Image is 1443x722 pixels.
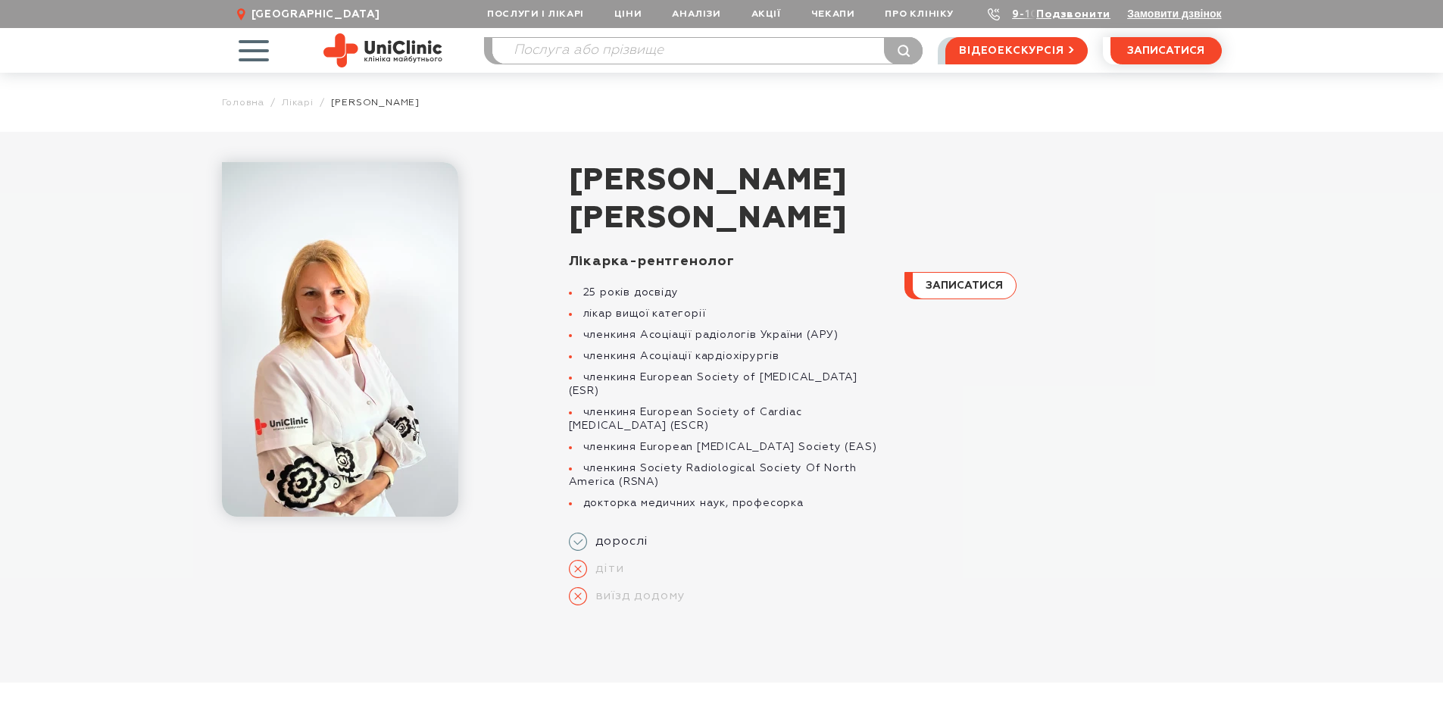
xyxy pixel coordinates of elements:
[331,97,420,108] span: [PERSON_NAME]
[569,370,886,398] li: членкиня European Society of [MEDICAL_DATA] (ESR)
[569,253,886,270] div: Лікарка-рентгенолог
[1127,45,1204,56] span: записатися
[926,280,1003,291] span: записатися
[959,38,1064,64] span: відеоекскурсія
[251,8,380,21] span: [GEOGRAPHIC_DATA]
[282,97,314,108] a: Лікарі
[569,349,886,363] li: членкиня Асоціації кардіохірургів
[587,534,649,549] span: дорослі
[1127,8,1221,20] button: Замовити дзвінок
[1036,9,1110,20] a: Подзвонити
[904,272,1017,299] button: записатися
[569,286,886,299] li: 25 років досвіду
[569,440,886,454] li: членкиня European [MEDICAL_DATA] Society (EAS)
[587,561,624,577] span: діти
[945,37,1087,64] a: відеоекскурсія
[569,496,886,510] li: докторка медичних наук, професорка
[587,589,686,604] span: виїзд додому
[569,461,886,489] li: членкиня Society Radiological Society Of North America (RSNA)
[492,38,923,64] input: Послуга або прізвище
[323,33,442,67] img: Uniclinic
[1110,37,1222,64] button: записатися
[222,162,458,517] img: Федьків Світлана Володимирівна
[569,162,1222,238] h1: [PERSON_NAME]
[569,162,1222,200] span: [PERSON_NAME]
[1012,9,1045,20] a: 9-103
[569,328,886,342] li: членкиня Асоціації радіологів України (АРУ)
[569,307,886,320] li: лікар вищої категорії
[569,405,886,433] li: членкиня European Society of Cardiac [MEDICAL_DATA] (ESCR)
[222,97,265,108] a: Головна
